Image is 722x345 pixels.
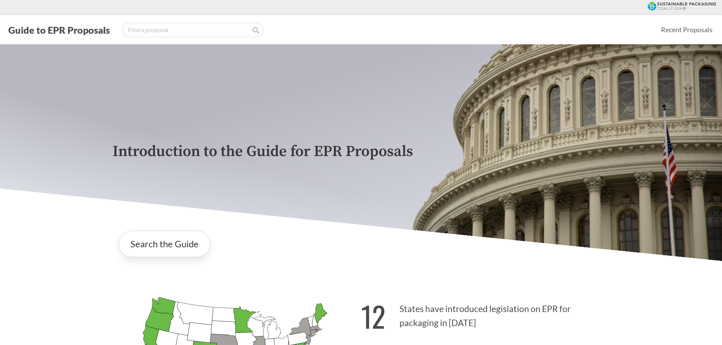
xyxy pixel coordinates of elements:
[122,22,264,37] input: Find a proposal
[6,24,112,36] button: Guide to EPR Proposals
[113,143,610,160] p: Introduction to the Guide for EPR Proposals
[658,21,716,38] a: Recent Proposals
[119,231,210,257] a: Search the Guide
[361,290,610,337] p: States have introduced legislation on EPR for packaging in [DATE]
[361,295,385,337] strong: 12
